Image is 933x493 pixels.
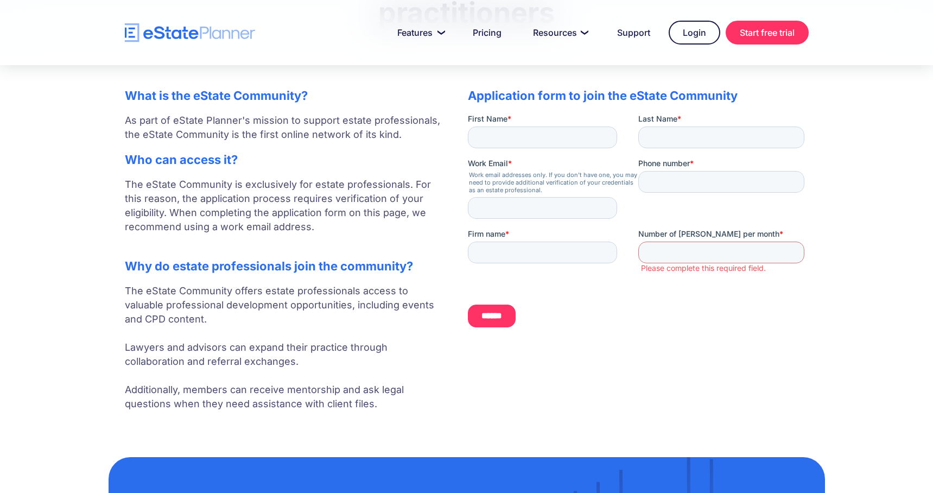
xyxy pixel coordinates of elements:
iframe: Form 0 [468,113,809,346]
a: Support [604,22,663,43]
h2: Who can access it? [125,153,446,167]
p: As part of eState Planner's mission to support estate professionals, the eState Community is the ... [125,113,446,142]
a: Features [384,22,454,43]
a: Login [669,21,720,45]
h2: What is the eState Community? [125,89,446,103]
h2: Application form to join the eState Community [468,89,809,103]
p: The eState Community is exclusively for estate professionals. For this reason, the application pr... [125,178,446,248]
p: The eState Community offers estate professionals access to valuable professional development oppo... [125,284,446,411]
a: Resources [520,22,599,43]
a: home [125,23,255,42]
a: Start free trial [726,21,809,45]
h2: Why do estate professionals join the community? [125,259,446,273]
a: Pricing [460,22,515,43]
